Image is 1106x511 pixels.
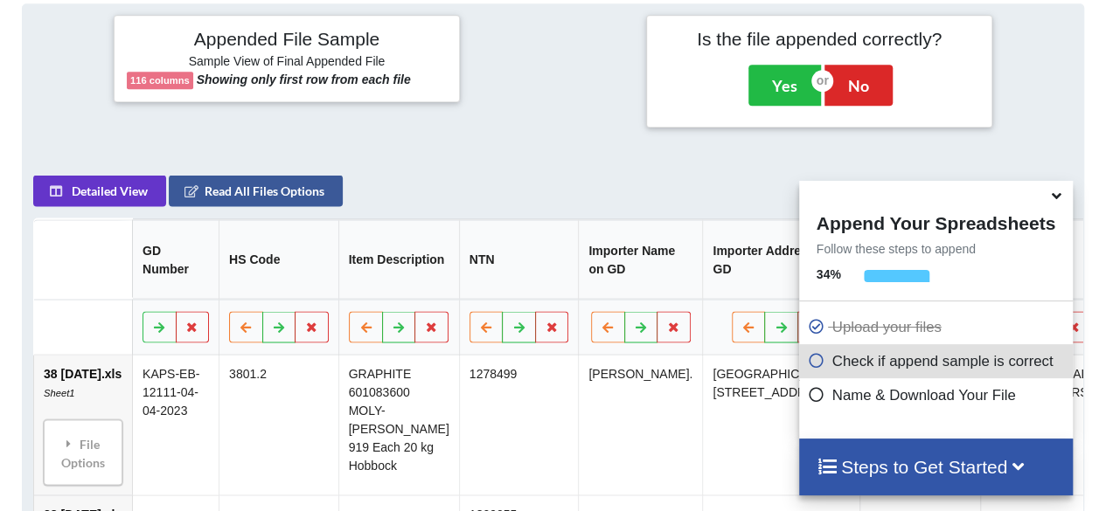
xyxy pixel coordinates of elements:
[817,267,841,281] b: 34 %
[44,387,74,397] i: Sheet1
[127,28,447,52] h4: Appended File Sample
[703,355,860,494] td: [GEOGRAPHIC_DATA]-[STREET_ADDRESS],
[338,219,459,299] th: Item Description
[197,73,411,86] b: Showing only first row from each file
[799,240,1073,258] p: Follow these steps to append
[127,54,447,72] h6: Sample View of Final Appended File
[132,219,219,299] th: GD Number
[579,219,703,299] th: Importer Name on GD
[703,219,860,299] th: Importer Address on GD
[799,208,1073,234] h4: Append Your Spreadsheets
[824,65,893,105] button: No
[459,355,579,494] td: 1278499
[817,456,1055,478] h4: Steps to Get Started
[808,350,1068,372] p: Check if append sample is correct
[49,425,117,480] div: File Options
[34,355,132,494] td: 38 [DATE].xls
[808,316,1068,338] p: Upload your files
[132,355,219,494] td: KAPS-EB-12111-04-04-2023
[659,28,979,50] h4: Is the file appended correctly?
[33,175,166,206] button: Detailed View
[219,219,338,299] th: HS Code
[338,355,459,494] td: GRAPHITE 601083600 MOLY-[PERSON_NAME] 919 Each 20 kg Hobbock
[169,175,343,206] button: Read All Files Options
[748,65,821,105] button: Yes
[579,355,703,494] td: [PERSON_NAME].
[459,219,579,299] th: NTN
[808,384,1068,406] p: Name & Download Your File
[219,355,338,494] td: 3801.2
[130,75,190,86] b: 116 columns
